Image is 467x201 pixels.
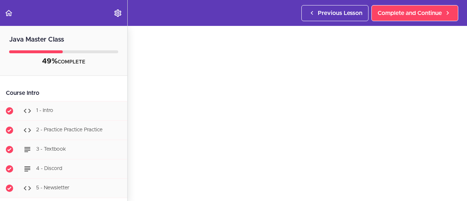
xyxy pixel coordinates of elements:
svg: Back to course curriculum [4,9,13,18]
span: 2 - Practice Practice Practice [36,127,103,132]
span: 1 - Intro [36,108,53,113]
a: Complete and Continue [371,5,458,21]
span: 3 - Textbook [36,147,66,152]
span: Complete and Continue [378,9,442,18]
a: Previous Lesson [301,5,368,21]
span: 49% [42,58,58,65]
span: Previous Lesson [318,9,362,18]
span: 5 - Newsletter [36,185,69,190]
span: 4 - Discord [36,166,62,171]
div: COMPLETE [9,57,118,66]
svg: Settings Menu [113,9,122,18]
